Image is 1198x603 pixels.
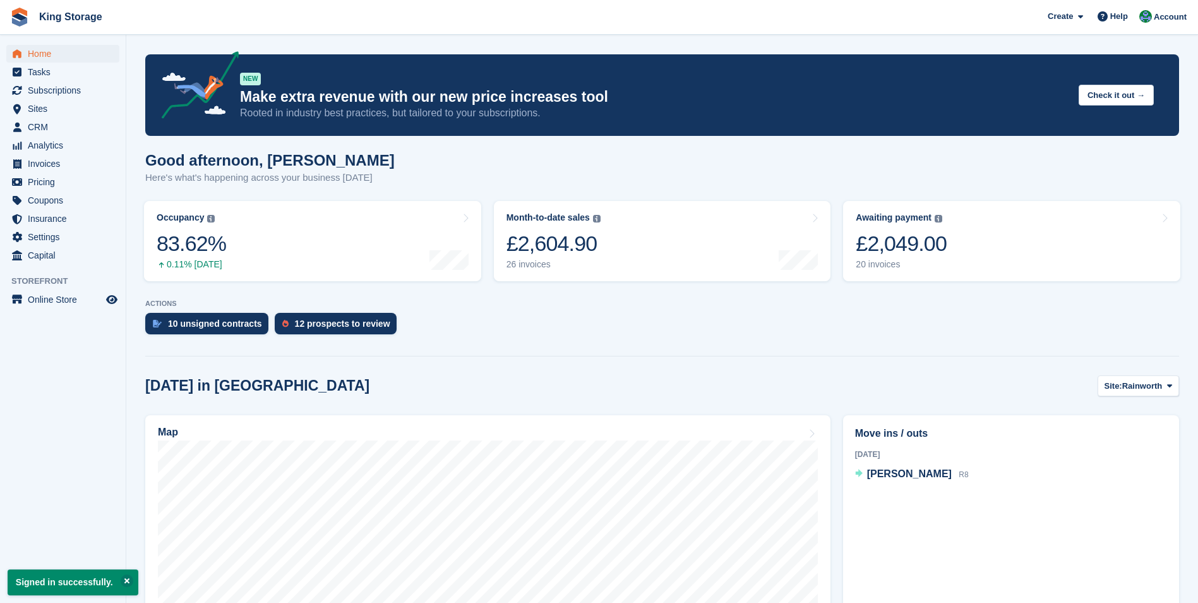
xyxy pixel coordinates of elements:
[28,155,104,173] span: Invoices
[6,210,119,228] a: menu
[6,228,119,246] a: menu
[207,215,215,222] img: icon-info-grey-7440780725fd019a000dd9b08b2336e03edf1995a4989e88bcd33f0948082b44.svg
[158,427,178,438] h2: Map
[1122,380,1163,393] span: Rainworth
[295,319,390,329] div: 12 prospects to review
[240,106,1069,120] p: Rooted in industry best practices, but tailored to your subscriptions.
[6,247,119,264] a: menu
[1154,11,1187,23] span: Account
[8,569,138,595] p: Signed in successfully.
[506,231,601,257] div: £2,604.90
[1110,10,1128,23] span: Help
[151,51,239,123] img: price-adjustments-announcement-icon-8257ccfd72463d97f412b2fc003d46551f7dbcb40ab6d574587a9cd5c0d94...
[145,152,395,169] h1: Good afternoon, [PERSON_NAME]
[28,228,104,246] span: Settings
[145,300,1179,308] p: ACTIONS
[34,6,107,27] a: King Storage
[240,88,1069,106] p: Make extra revenue with our new price increases tool
[855,426,1167,441] h2: Move ins / outs
[6,192,119,209] a: menu
[593,215,601,222] img: icon-info-grey-7440780725fd019a000dd9b08b2336e03edf1995a4989e88bcd33f0948082b44.svg
[11,275,126,288] span: Storefront
[6,173,119,191] a: menu
[6,100,119,118] a: menu
[168,319,262,329] div: 10 unsigned contracts
[867,468,952,479] span: [PERSON_NAME]
[157,259,226,270] div: 0.11% [DATE]
[494,201,831,281] a: Month-to-date sales £2,604.90 26 invoices
[6,45,119,63] a: menu
[28,173,104,191] span: Pricing
[28,192,104,209] span: Coupons
[28,291,104,308] span: Online Store
[157,212,204,223] div: Occupancy
[28,82,104,99] span: Subscriptions
[506,212,590,223] div: Month-to-date sales
[104,292,119,307] a: Preview store
[145,313,275,341] a: 10 unsigned contracts
[275,313,403,341] a: 12 prospects to review
[6,82,119,99] a: menu
[28,100,104,118] span: Sites
[856,259,947,270] div: 20 invoices
[28,247,104,264] span: Capital
[28,63,104,81] span: Tasks
[855,466,969,483] a: [PERSON_NAME] R8
[935,215,942,222] img: icon-info-grey-7440780725fd019a000dd9b08b2336e03edf1995a4989e88bcd33f0948082b44.svg
[28,137,104,154] span: Analytics
[28,210,104,228] span: Insurance
[855,449,1167,460] div: [DATE]
[1105,380,1122,393] span: Site:
[153,320,162,327] img: contract_signature_icon-13c848040528278c33f63329250d36e43548de30e8caae1d1a13099fd9432cc5.svg
[1048,10,1073,23] span: Create
[1098,375,1179,396] button: Site: Rainworth
[6,63,119,81] a: menu
[6,291,119,308] a: menu
[506,259,601,270] div: 26 invoices
[28,45,104,63] span: Home
[6,118,119,136] a: menu
[145,377,369,394] h2: [DATE] in [GEOGRAPHIC_DATA]
[6,137,119,154] a: menu
[856,212,931,223] div: Awaiting payment
[959,470,968,479] span: R8
[1079,85,1154,106] button: Check it out →
[28,118,104,136] span: CRM
[843,201,1180,281] a: Awaiting payment £2,049.00 20 invoices
[240,73,261,85] div: NEW
[6,155,119,173] a: menu
[282,320,289,327] img: prospect-51fa495bee0391a8d652442698ab0144808aea92771e9ea1ae160a38d050c398.svg
[145,171,395,185] p: Here's what's happening across your business [DATE]
[856,231,947,257] div: £2,049.00
[10,8,29,27] img: stora-icon-8386f47178a22dfd0bd8f6a31ec36ba5ce8667c1dd55bd0f319d3a0aa187defe.svg
[144,201,481,281] a: Occupancy 83.62% 0.11% [DATE]
[1139,10,1152,23] img: John King
[157,231,226,257] div: 83.62%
